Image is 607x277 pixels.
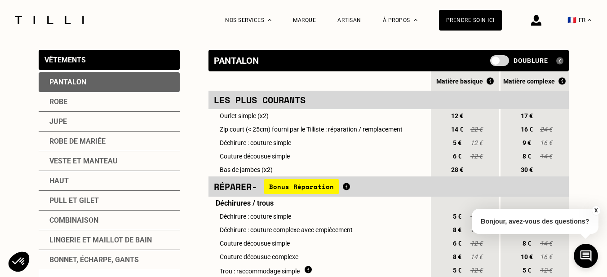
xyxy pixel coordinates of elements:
span: 6 € [449,240,465,247]
td: Zip court (< 25cm) fourni par le Tilliste : réparation / remplacement [208,123,430,136]
a: Marque [293,17,316,23]
span: 17 € [519,112,535,119]
span: 5 € [449,213,465,220]
span: 5 € [449,139,465,146]
div: Vêtements [44,56,86,64]
img: Menu déroulant à propos [414,19,417,21]
span: 15 € [470,226,483,233]
td: Déchirure : couture simple [208,210,430,223]
span: Doublure [514,57,548,64]
span: 16 € [519,126,535,133]
div: Veste et manteau [39,151,180,171]
span: 8 € [449,226,465,233]
img: Menu déroulant [268,19,271,21]
span: 8 € [519,153,535,160]
div: Matière complexe [501,77,569,85]
span: 14 € [449,126,465,133]
span: 12 € [449,112,465,119]
div: Jupe [39,112,180,132]
td: Déchirure : couture complexe avec empiècement [208,223,430,237]
span: 12 € [470,240,483,247]
span: 14 € [540,153,553,160]
span: 9 € [519,139,535,146]
button: X [591,206,600,215]
img: Qu'est ce que le Bonus Réparation ? [558,77,566,85]
img: Qu'est ce que le raccommodage ? [305,266,312,273]
img: Qu'est ce qu'une doublure ? [556,57,563,65]
div: Bonnet, écharpe, gants [39,250,180,269]
td: Déchirures / trous [208,197,430,210]
div: Réparer - [214,179,424,194]
p: Bonjour, avez-vous des questions? [472,209,598,234]
span: 12 € [470,139,483,146]
td: Couture décousue complexe [208,250,430,264]
img: menu déroulant [588,19,591,21]
span: 8 € [449,253,465,260]
span: 8 € [519,240,535,247]
span: 16 € [540,139,553,146]
a: Artisan [337,17,361,23]
span: 14 € [540,240,553,247]
span: Bonus Réparation [264,179,339,194]
div: Combinaison [39,211,180,230]
td: Bas de jambes (x2) [208,163,430,176]
div: Lingerie et maillot de bain [39,230,180,250]
span: 28 € [449,166,465,173]
span: 12 € [470,153,483,160]
span: 12 € [470,213,483,220]
div: Pull et gilet [39,191,180,211]
span: 16 € [540,253,553,260]
span: 6 € [449,153,465,160]
span: 12 € [540,267,553,274]
span: 5 € [449,267,465,274]
img: Logo du service de couturière Tilli [12,16,87,24]
img: Qu'est ce que le Bonus Réparation ? [487,77,494,85]
div: Robe de mariée [39,132,180,151]
span: 🇫🇷 [567,16,576,24]
div: Haut [39,171,180,191]
span: 5 € [519,267,535,274]
div: Pantalon [214,55,259,66]
td: Ourlet simple (x2) [208,109,430,123]
td: Trou : raccommodage simple [208,264,430,277]
td: Couture décousue simple [208,237,430,250]
span: 10 € [519,253,535,260]
span: 30 € [519,166,535,173]
span: 12 € [470,267,483,274]
span: 22 € [470,126,483,133]
img: icône connexion [531,15,541,26]
a: Prendre soin ici [439,10,502,31]
td: Couture décousue simple [208,149,430,163]
span: 14 € [470,253,483,260]
div: Matière basique [431,77,499,85]
img: Qu'est ce que le Bonus Réparation ? [343,183,350,190]
td: Déchirure : couture simple [208,136,430,149]
div: Robe [39,92,180,112]
div: Pantalon [39,72,180,92]
td: Les plus courants [208,91,430,109]
span: 24 € [540,126,553,133]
